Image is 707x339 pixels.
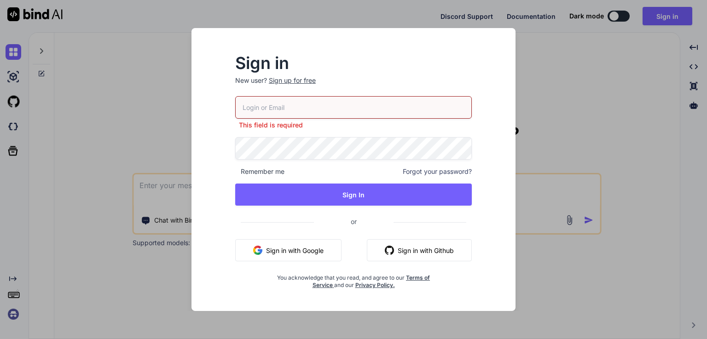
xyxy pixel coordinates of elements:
button: Sign in with Github [367,239,472,261]
p: New user? [235,76,472,96]
div: Sign up for free [269,76,316,85]
img: google [253,246,262,255]
img: github [385,246,394,255]
span: Remember me [235,167,284,176]
button: Sign in with Google [235,239,342,261]
input: Login or Email [235,96,472,119]
span: Forgot your password? [403,167,472,176]
span: or [314,210,394,233]
a: Terms of Service [313,274,430,288]
a: Privacy Policy. [355,282,395,288]
div: You acknowledge that you read, and agree to our and our [275,269,433,289]
p: This field is required [235,121,472,130]
h2: Sign in [235,56,472,70]
button: Sign In [235,184,472,206]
